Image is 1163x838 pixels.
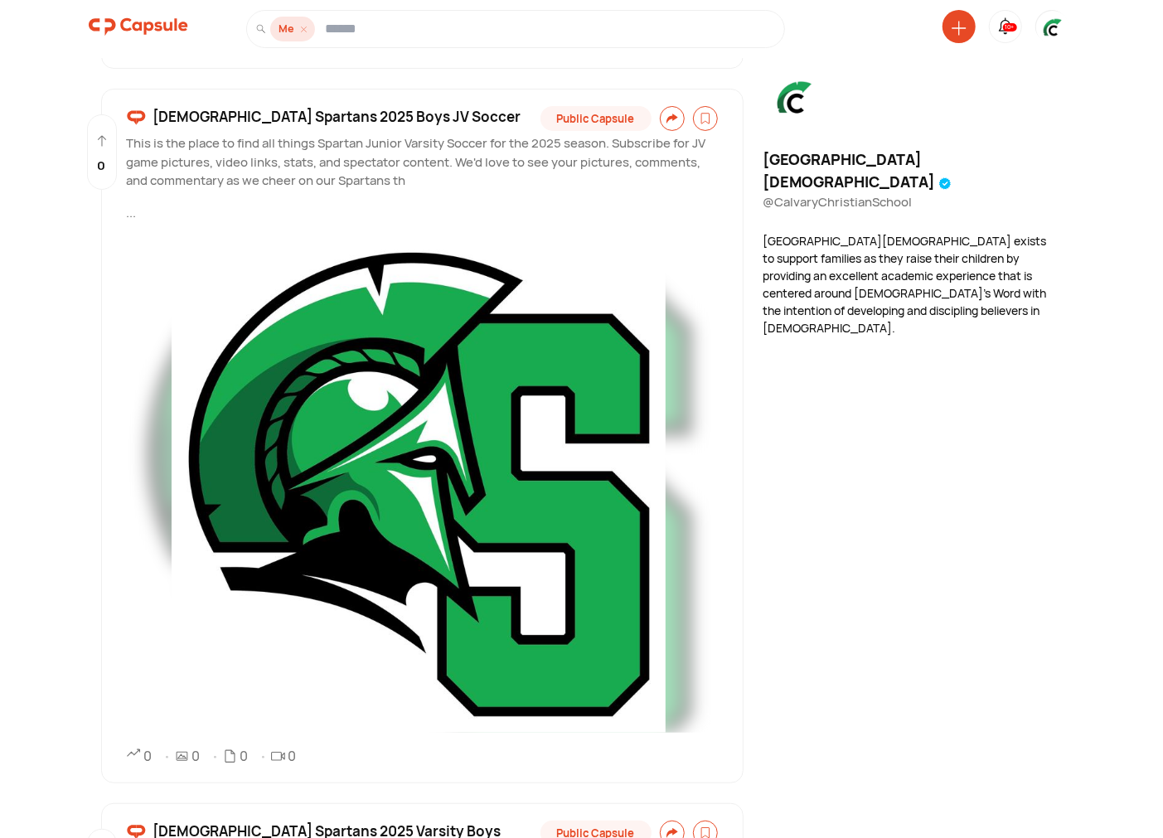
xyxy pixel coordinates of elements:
[153,106,521,128] span: [DEMOGRAPHIC_DATA] Spartans 2025 Boys JV Soccer
[89,10,188,43] img: logo
[540,106,652,131] div: Public Capsule
[127,235,711,733] img: resizeImage
[1003,23,1017,32] div: 10+
[288,746,297,766] div: 0
[763,148,1055,193] div: [GEOGRAPHIC_DATA][DEMOGRAPHIC_DATA]
[939,177,952,190] img: tick
[270,17,315,42] div: Me
[89,10,188,48] a: logo
[127,134,718,222] div: ...
[240,746,249,766] div: 0
[98,157,106,176] p: 0
[763,232,1055,337] div: [GEOGRAPHIC_DATA][DEMOGRAPHIC_DATA] exists to support families as they raise their children by pr...
[763,193,1055,212] div: @ CalvaryChristianSchool
[763,66,826,128] img: resizeImage
[192,746,201,766] div: 0
[1036,11,1069,44] img: resizeImage
[127,134,718,191] p: This is the place to find all things Spartan Junior Varsity Soccer for the 2025 season. Subscribe...
[144,746,153,766] div: 0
